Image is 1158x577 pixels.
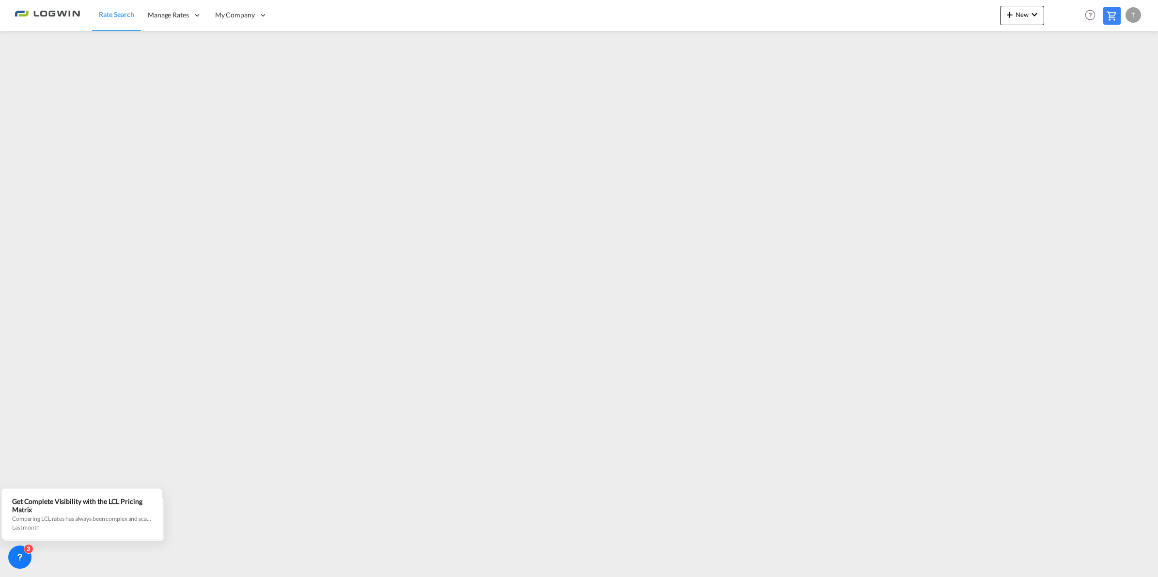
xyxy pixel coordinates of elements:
[1004,9,1016,20] md-icon: icon-plus 400-fg
[1126,7,1141,23] div: T
[99,10,134,18] span: Rate Search
[1000,6,1044,25] button: icon-plus 400-fgNewicon-chevron-down
[1082,7,1103,24] div: Help
[1029,9,1040,20] md-icon: icon-chevron-down
[1082,7,1098,23] span: Help
[15,4,80,26] img: 2761ae10d95411efa20a1f5e0282d2d7.png
[215,10,255,20] span: My Company
[1004,11,1040,18] span: New
[148,10,189,20] span: Manage Rates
